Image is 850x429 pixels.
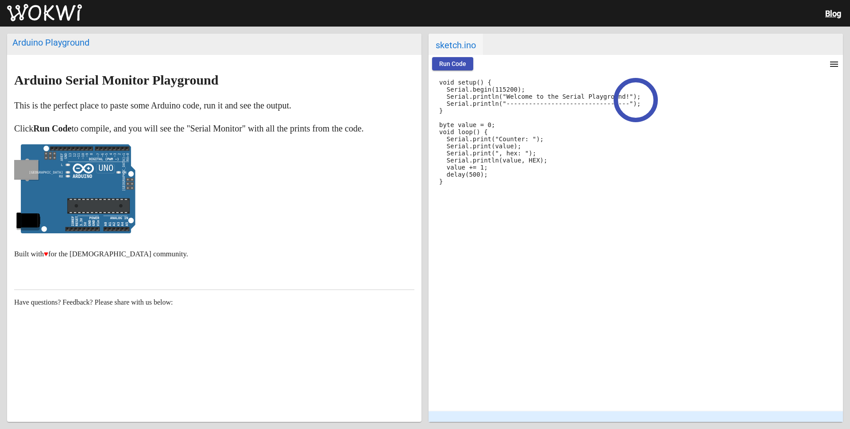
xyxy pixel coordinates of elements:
p: This is the perfect place to paste some Arduino code, run it and see the output. [14,98,414,112]
a: Blog [825,9,841,18]
span: sketch.ino [429,34,483,55]
img: Wokwi [7,4,82,22]
strong: Run Code [33,124,71,133]
p: Click to compile, and you will see the "Serial Monitor" with all the prints from the code. [14,121,414,135]
small: Built with for the [DEMOGRAPHIC_DATA] community. [14,250,188,258]
span: ♥ [44,250,48,258]
h2: Arduino Serial Monitor Playground [14,73,414,87]
span: Run Code [439,60,466,67]
div: Arduino Playground [12,37,416,48]
mat-icon: menu [829,59,839,70]
span: Have questions? Feedback? Please share with us below: [14,298,173,306]
code: void setup() { Serial.begin(115200); Serial.println("Welcome to the Serial Playground!"); Serial.... [439,79,641,185]
button: Run Code [432,57,473,70]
